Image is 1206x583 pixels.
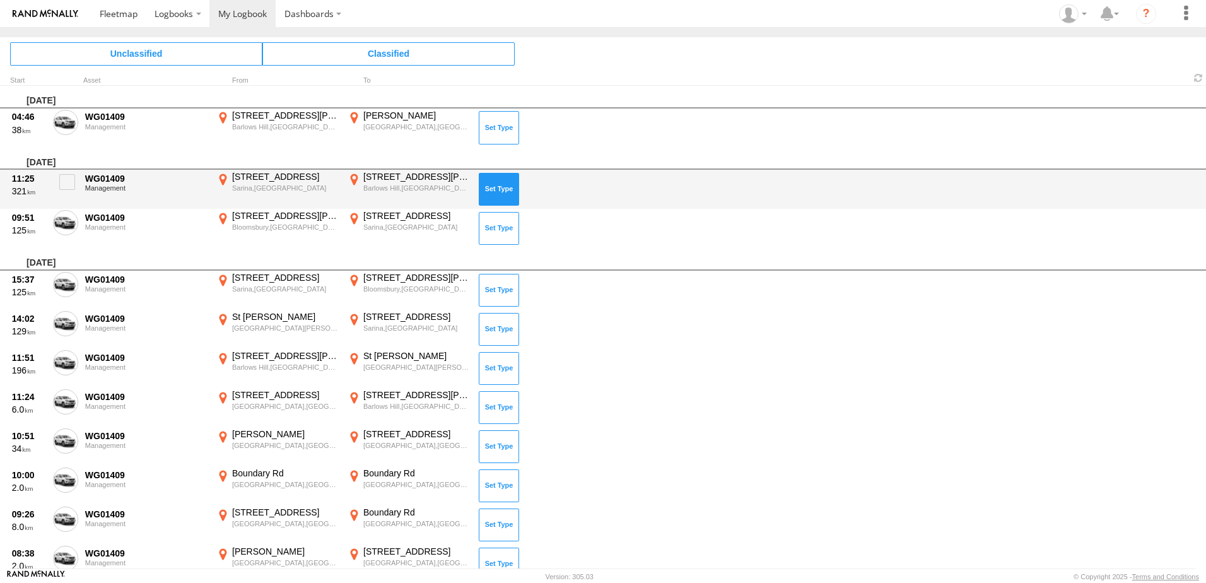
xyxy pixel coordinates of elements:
[232,389,339,401] div: [STREET_ADDRESS]
[214,78,341,84] div: From
[10,42,262,65] span: Click to view Unclassified Trips
[232,324,339,333] div: [GEOGRAPHIC_DATA][PERSON_NAME],[GEOGRAPHIC_DATA]
[232,558,339,567] div: [GEOGRAPHIC_DATA],[GEOGRAPHIC_DATA]
[479,212,519,245] button: Click to Set
[13,9,78,18] img: rand-logo.svg
[479,469,519,502] button: Click to Set
[214,210,341,247] label: Click to View Event Location
[363,389,470,401] div: [STREET_ADDRESS][PERSON_NAME]
[479,509,519,541] button: Click to Set
[363,468,470,479] div: Boundary Rd
[85,548,208,559] div: WG01409
[85,111,208,122] div: WG01409
[85,403,208,410] div: Management
[232,480,339,489] div: [GEOGRAPHIC_DATA],[GEOGRAPHIC_DATA]
[363,110,470,121] div: [PERSON_NAME]
[363,519,470,528] div: [GEOGRAPHIC_DATA],[GEOGRAPHIC_DATA]
[10,78,48,84] div: Click to Sort
[546,573,594,580] div: Version: 305.03
[363,272,470,283] div: [STREET_ADDRESS][PERSON_NAME]
[232,272,339,283] div: [STREET_ADDRESS]
[12,548,46,559] div: 08:38
[363,363,470,372] div: [GEOGRAPHIC_DATA][PERSON_NAME],[GEOGRAPHIC_DATA]
[346,171,472,208] label: Click to View Event Location
[1132,573,1199,580] a: Terms and Conditions
[12,173,46,184] div: 11:25
[232,223,339,232] div: Bloomsbury,[GEOGRAPHIC_DATA]
[363,546,470,557] div: [STREET_ADDRESS]
[12,509,46,520] div: 09:26
[85,430,208,442] div: WG01409
[363,480,470,489] div: [GEOGRAPHIC_DATA],[GEOGRAPHIC_DATA]
[363,223,470,232] div: Sarina,[GEOGRAPHIC_DATA]
[85,313,208,324] div: WG01409
[346,507,472,543] label: Click to View Event Location
[346,428,472,465] label: Click to View Event Location
[12,111,46,122] div: 04:46
[214,546,341,582] label: Click to View Event Location
[85,212,208,223] div: WG01409
[363,311,470,322] div: [STREET_ADDRESS]
[346,389,472,426] label: Click to View Event Location
[85,520,208,527] div: Management
[85,352,208,363] div: WG01409
[85,481,208,488] div: Management
[12,443,46,454] div: 34
[346,272,472,309] label: Click to View Event Location
[1055,4,1091,23] div: Craig Lipsey
[12,313,46,324] div: 14:02
[232,519,339,528] div: [GEOGRAPHIC_DATA],[GEOGRAPHIC_DATA]
[232,171,339,182] div: [STREET_ADDRESS]
[85,223,208,231] div: Management
[479,548,519,580] button: Click to Set
[12,185,46,197] div: 321
[83,78,209,84] div: Asset
[232,402,339,411] div: [GEOGRAPHIC_DATA],[GEOGRAPHIC_DATA]
[232,428,339,440] div: [PERSON_NAME]
[12,560,46,572] div: 2.0
[232,285,339,293] div: Sarina,[GEOGRAPHIC_DATA]
[85,274,208,285] div: WG01409
[346,110,472,146] label: Click to View Event Location
[12,352,46,363] div: 11:51
[479,391,519,424] button: Click to Set
[346,546,472,582] label: Click to View Event Location
[85,509,208,520] div: WG01409
[85,184,208,192] div: Management
[12,124,46,136] div: 38
[12,469,46,481] div: 10:00
[232,122,339,131] div: Barlows Hill,[GEOGRAPHIC_DATA]
[479,173,519,206] button: Click to Set
[346,311,472,348] label: Click to View Event Location
[363,210,470,221] div: [STREET_ADDRESS]
[214,110,341,146] label: Click to View Event Location
[346,468,472,504] label: Click to View Event Location
[214,272,341,309] label: Click to View Event Location
[214,468,341,504] label: Click to View Event Location
[479,430,519,463] button: Click to Set
[363,324,470,333] div: Sarina,[GEOGRAPHIC_DATA]
[479,313,519,346] button: Click to Set
[232,311,339,322] div: St [PERSON_NAME]
[12,365,46,376] div: 196
[1074,573,1199,580] div: © Copyright 2025 -
[85,391,208,403] div: WG01409
[363,428,470,440] div: [STREET_ADDRESS]
[7,570,65,583] a: Visit our Website
[85,442,208,449] div: Management
[232,546,339,557] div: [PERSON_NAME]
[85,285,208,293] div: Management
[214,507,341,543] label: Click to View Event Location
[12,430,46,442] div: 10:51
[85,469,208,481] div: WG01409
[214,389,341,426] label: Click to View Event Location
[85,559,208,567] div: Management
[232,184,339,192] div: Sarina,[GEOGRAPHIC_DATA]
[479,111,519,144] button: Click to Set
[346,78,472,84] div: To
[12,404,46,415] div: 6.0
[232,210,339,221] div: [STREET_ADDRESS][PERSON_NAME]
[346,210,472,247] label: Click to View Event Location
[12,521,46,533] div: 8.0
[479,352,519,385] button: Click to Set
